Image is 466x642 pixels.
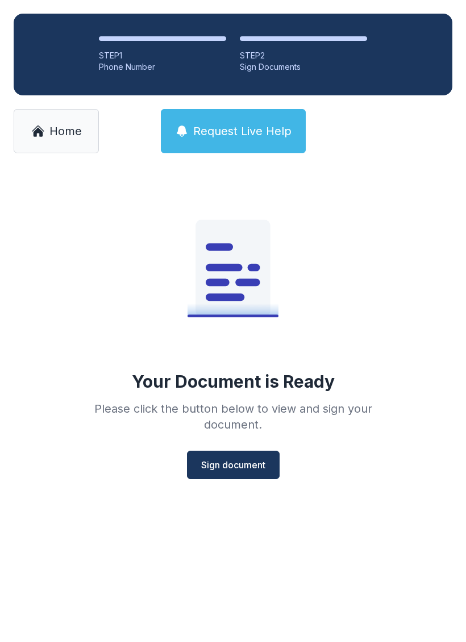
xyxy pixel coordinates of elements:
[99,61,226,73] div: Phone Number
[240,61,367,73] div: Sign Documents
[69,401,397,433] div: Please click the button below to view and sign your document.
[49,123,82,139] span: Home
[240,50,367,61] div: STEP 2
[193,123,292,139] span: Request Live Help
[132,371,335,392] div: Your Document is Ready
[201,458,265,472] span: Sign document
[99,50,226,61] div: STEP 1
